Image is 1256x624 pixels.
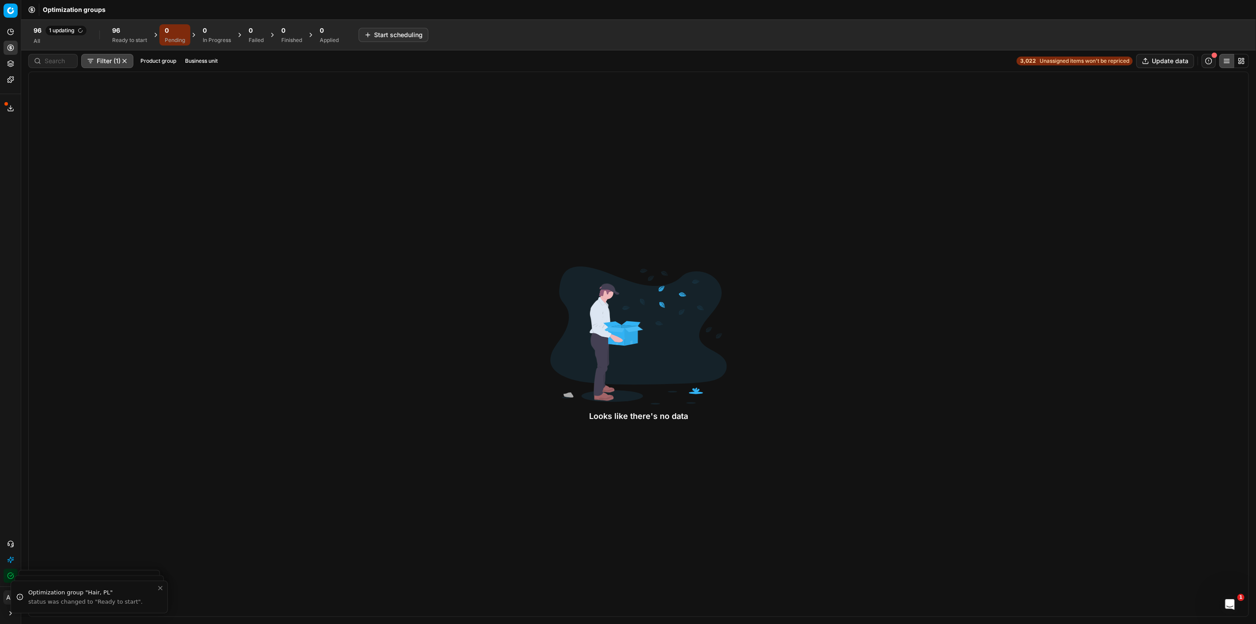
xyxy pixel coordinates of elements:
input: Search [45,57,72,65]
div: Optimization group "Hair, PL" [28,588,157,597]
span: 96 [34,26,42,35]
span: 0 [320,26,324,35]
button: Filter (1) [81,54,133,68]
span: 0 [249,26,253,35]
span: 96 [112,26,120,35]
div: Ready to start [112,37,147,44]
div: status was changed to "Ready to start". [28,598,157,606]
div: All [34,38,87,45]
div: Pending [165,37,185,44]
button: Close toast [155,583,166,594]
button: Product group [137,56,180,66]
div: Looks like there's no data [550,410,727,422]
button: Start scheduling [359,28,428,42]
button: AB [4,590,18,605]
iframe: Intercom live chat [1219,594,1241,615]
div: Failed [249,37,264,44]
span: 0 [165,26,169,35]
span: Unassigned items won't be repriced [1040,57,1129,65]
button: Update data [1136,54,1194,68]
span: 1 [1237,594,1245,601]
span: 0 [281,26,285,35]
div: Finished [281,37,302,44]
div: In Progress [203,37,231,44]
strong: 3,022 [1020,57,1036,65]
span: AB [4,591,17,604]
button: Business unit [182,56,221,66]
div: Applied [320,37,339,44]
a: 3,022Unassigned items won't be repriced [1017,57,1133,65]
nav: breadcrumb [43,5,106,14]
span: Optimization groups [43,5,106,14]
span: 0 [203,26,207,35]
span: 1 updating [45,25,87,36]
